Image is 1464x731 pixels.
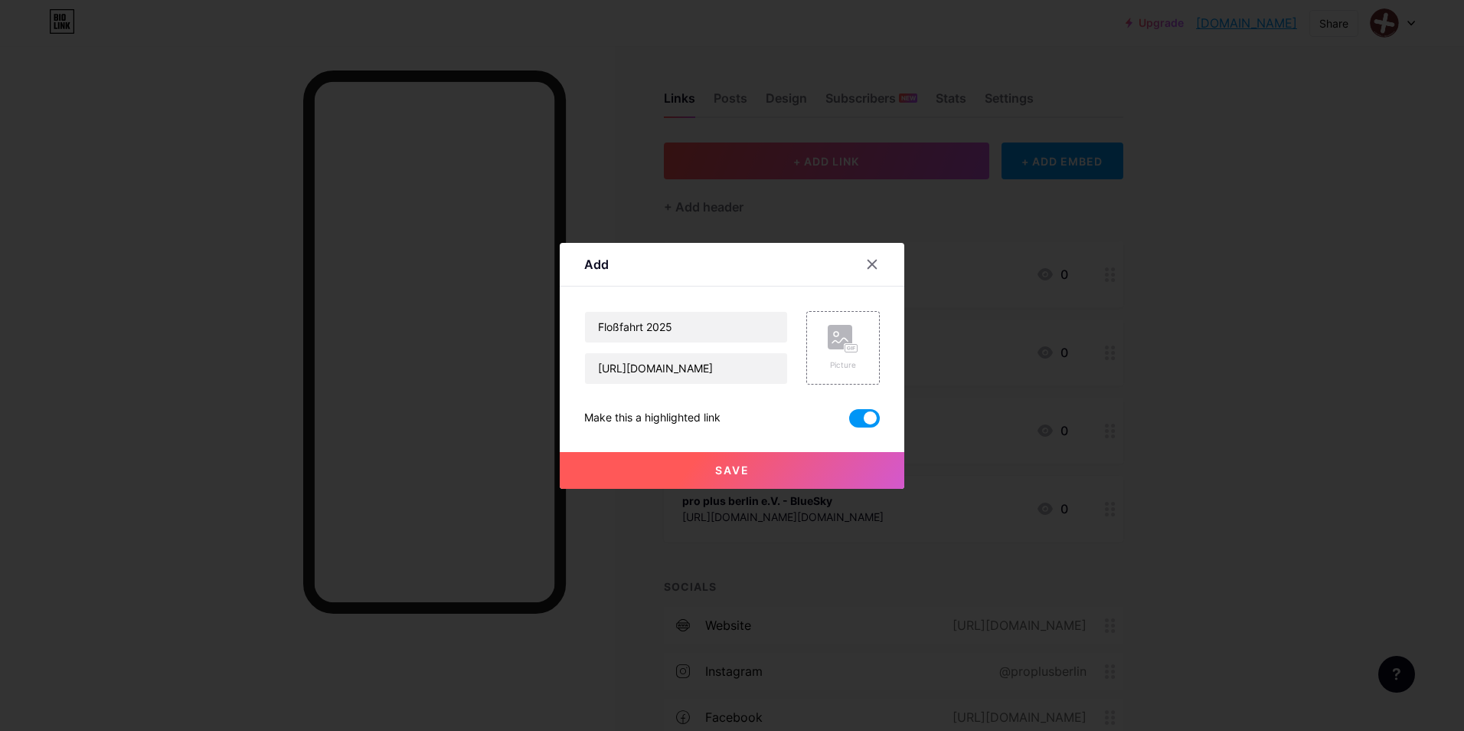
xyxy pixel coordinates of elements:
[585,353,787,384] input: URL
[560,452,904,489] button: Save
[584,409,721,428] div: Make this a highlighted link
[828,359,858,371] div: Picture
[585,312,787,343] input: Title
[584,255,609,274] div: Add
[715,464,750,477] span: Save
